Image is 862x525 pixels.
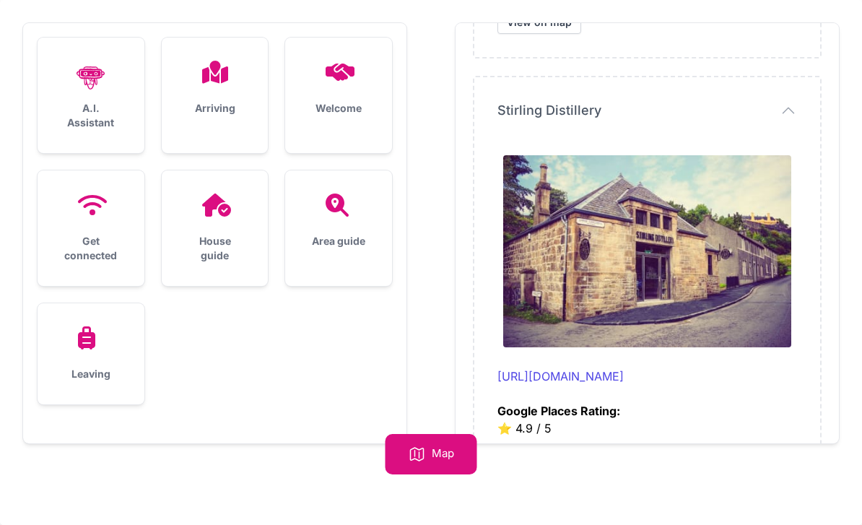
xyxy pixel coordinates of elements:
a: Arriving [162,38,269,139]
a: A.I. Assistant [38,38,144,153]
p: Map [432,446,454,463]
span: Stirling Distillery [497,100,601,121]
h3: Area guide [308,234,369,248]
button: Stirling Distillery [497,100,797,121]
h3: House guide [185,234,245,263]
h3: A.I. Assistant [61,101,121,130]
h3: Get connected [61,234,121,263]
a: [URL][DOMAIN_NAME] [497,369,624,383]
img: spsil1hf11azs9otiukgb799bncv [503,155,791,347]
a: House guide [162,170,269,286]
h3: Arriving [185,101,245,116]
h3: Welcome [308,101,369,116]
div: ⭐️ 4.9 / 5 [497,368,797,437]
a: Area guide [285,170,392,272]
strong: Google Places Rating: [497,404,620,418]
a: Get connected [38,170,144,286]
a: Welcome [285,38,392,139]
h3: Leaving [61,367,121,381]
a: View on map [497,11,581,34]
a: Leaving [38,303,144,404]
